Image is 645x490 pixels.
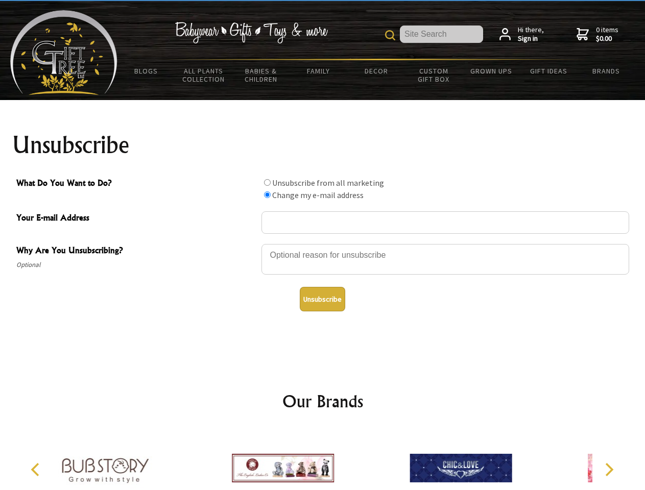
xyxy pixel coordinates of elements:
[462,60,520,82] a: Grown Ups
[16,259,256,271] span: Optional
[520,60,578,82] a: Gift Ideas
[272,190,364,200] label: Change my e-mail address
[232,60,290,90] a: Babies & Children
[26,458,48,481] button: Previous
[405,60,463,90] a: Custom Gift Box
[596,34,618,43] strong: $0.00
[16,177,256,191] span: What Do You Want to Do?
[175,60,233,90] a: All Plants Collection
[20,389,625,413] h2: Our Brands
[518,26,544,43] span: Hi there,
[577,26,618,43] a: 0 items$0.00
[12,133,633,157] h1: Unsubscribe
[578,60,635,82] a: Brands
[300,287,345,311] button: Unsubscribe
[16,211,256,226] span: Your E-mail Address
[385,30,395,40] img: product search
[598,458,620,481] button: Next
[264,191,271,198] input: What Do You Want to Do?
[16,244,256,259] span: Why Are You Unsubscribing?
[10,10,117,95] img: Babyware - Gifts - Toys and more...
[347,60,405,82] a: Decor
[272,178,384,188] label: Unsubscribe from all marketing
[175,22,328,43] img: Babywear - Gifts - Toys & more
[290,60,348,82] a: Family
[400,26,483,43] input: Site Search
[518,34,544,43] strong: Sign in
[596,25,618,43] span: 0 items
[117,60,175,82] a: BLOGS
[261,211,629,234] input: Your E-mail Address
[264,179,271,186] input: What Do You Want to Do?
[261,244,629,275] textarea: Why Are You Unsubscribing?
[499,26,544,43] a: Hi there,Sign in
